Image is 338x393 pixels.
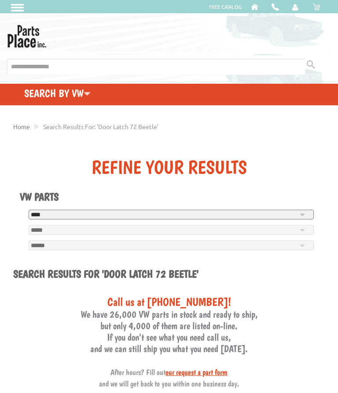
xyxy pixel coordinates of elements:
h1: VW Parts [20,190,318,203]
h1: Search results for 'Door latch 72 beetle' [13,267,325,282]
a: Home [13,122,30,130]
span: Search results for: 'Door latch 72 beetle' [43,122,158,130]
span: After hours? Fill out and we will get back to you within one business day. [99,367,239,388]
h4: Search by VW [2,87,113,100]
div: Refine Your Results [20,156,318,178]
span: Call us at [PHONE_NUMBER]! [107,295,231,308]
img: Parts Place Inc! [7,22,47,48]
a: our request a part form [165,367,228,377]
h3: We have 26,000 VW parts in stock and ready to ship, but only 4,000 of them are listed on-line. If... [13,295,325,389]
